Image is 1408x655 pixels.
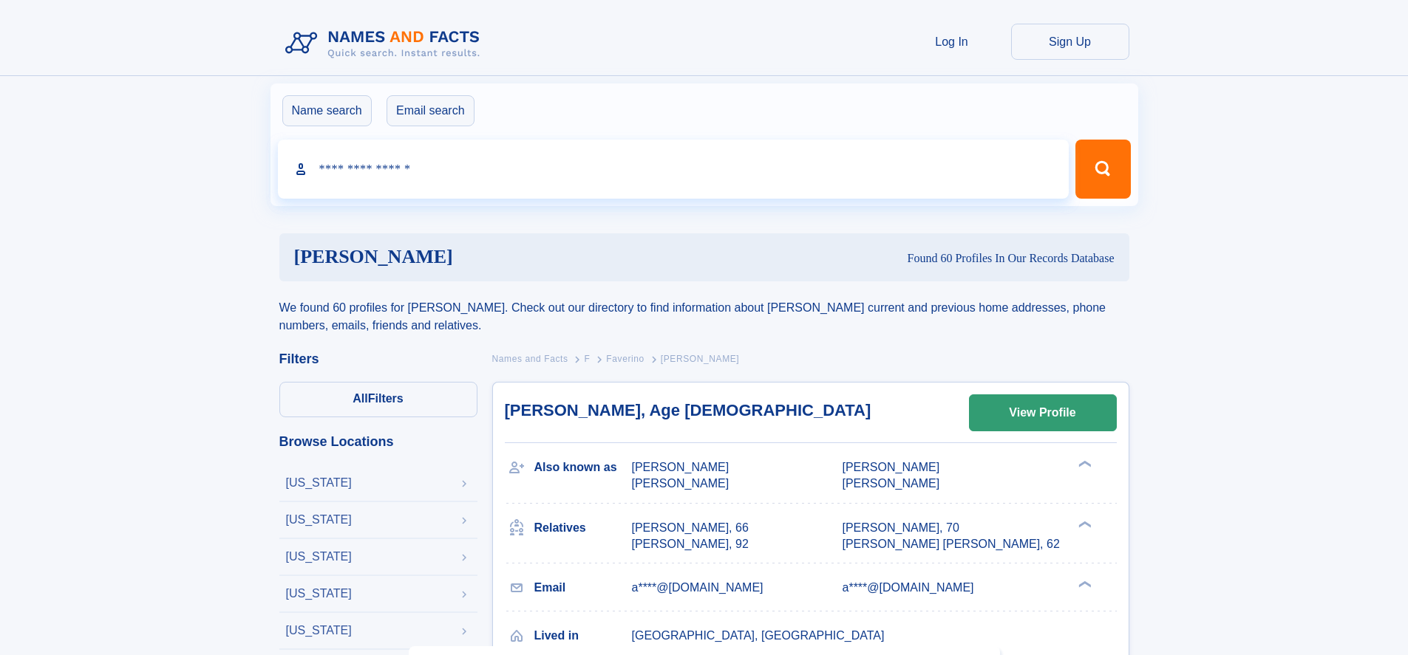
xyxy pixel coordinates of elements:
div: Filters [279,352,477,366]
span: [PERSON_NAME] [843,461,940,473]
span: [PERSON_NAME] [632,461,729,473]
img: Logo Names and Facts [279,24,492,64]
h3: Relatives [534,515,632,541]
button: Search Button [1075,140,1130,199]
div: [US_STATE] [286,514,352,526]
a: [PERSON_NAME], 92 [632,536,749,552]
label: Filters [279,382,477,417]
span: [GEOGRAPHIC_DATA], [GEOGRAPHIC_DATA] [632,629,885,642]
a: Sign Up [1011,24,1129,60]
div: [US_STATE] [286,588,352,600]
div: We found 60 profiles for [PERSON_NAME]. Check out our directory to find information about [PERSON... [279,281,1129,335]
a: [PERSON_NAME], Age [DEMOGRAPHIC_DATA] [505,401,871,419]
div: [US_STATE] [286,625,352,637]
a: View Profile [970,395,1116,431]
input: search input [278,140,1069,199]
span: [PERSON_NAME] [661,354,740,364]
a: [PERSON_NAME] [PERSON_NAME], 62 [843,536,1060,552]
div: ❯ [1075,519,1092,529]
a: Names and Facts [492,349,568,368]
a: Log In [893,24,1011,60]
div: ❯ [1075,459,1092,469]
div: [US_STATE] [286,551,352,563]
h3: Also known as [534,455,632,480]
label: Name search [282,95,372,126]
a: [PERSON_NAME], 66 [632,520,749,536]
span: All [353,392,367,405]
label: Email search [387,95,474,126]
h3: Lived in [534,623,632,648]
a: F [584,349,590,368]
h3: Email [534,575,632,600]
span: F [584,354,590,364]
div: [US_STATE] [286,477,352,489]
div: Browse Locations [279,435,477,448]
span: [PERSON_NAME] [843,477,940,490]
a: [PERSON_NAME], 70 [843,520,959,536]
h1: [PERSON_NAME] [294,248,681,267]
span: Faverino [606,354,645,364]
div: ❯ [1075,579,1092,589]
div: Found 60 Profiles In Our Records Database [680,250,1114,267]
span: [PERSON_NAME] [632,477,729,490]
div: View Profile [1009,396,1075,430]
a: Faverino [606,349,645,368]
